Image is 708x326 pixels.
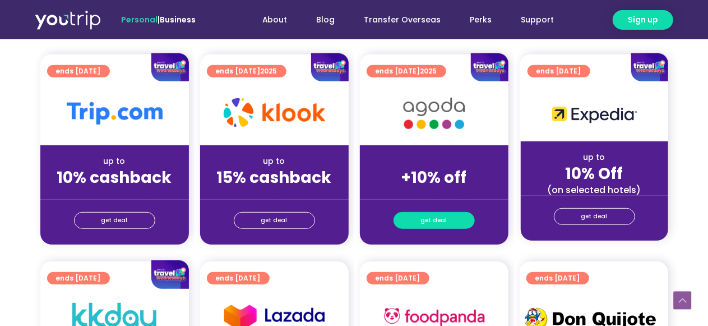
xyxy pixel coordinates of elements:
[234,212,315,229] a: get deal
[369,188,499,200] div: (for stays only)
[74,212,155,229] a: get deal
[226,10,569,30] nav: Menu
[209,188,340,200] div: (for stays only)
[613,10,673,30] a: Sign up
[207,272,270,284] a: ends [DATE]
[376,272,420,284] span: ends [DATE]
[121,14,158,25] span: Personal
[530,184,659,196] div: (on selected hotels)
[628,14,658,26] span: Sign up
[421,213,447,228] span: get deal
[57,167,172,189] strong: 10% cashback
[394,212,475,229] a: get deal
[101,213,128,228] span: get deal
[248,10,302,30] a: About
[401,167,467,189] strong: +10% off
[535,272,580,284] span: ends [DATE]
[216,272,261,284] span: ends [DATE]
[49,155,180,167] div: up to
[566,163,623,185] strong: 10% Off
[121,14,196,25] span: |
[160,14,196,25] a: Business
[217,167,332,189] strong: 15% cashback
[302,10,350,30] a: Blog
[507,10,569,30] a: Support
[526,272,589,284] a: ends [DATE]
[554,208,635,225] a: get deal
[456,10,507,30] a: Perks
[49,188,180,200] div: (for stays only)
[209,155,340,167] div: up to
[530,151,659,163] div: up to
[424,155,445,167] span: up to
[261,213,288,228] span: get deal
[367,272,429,284] a: ends [DATE]
[350,10,456,30] a: Transfer Overseas
[581,209,608,224] span: get deal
